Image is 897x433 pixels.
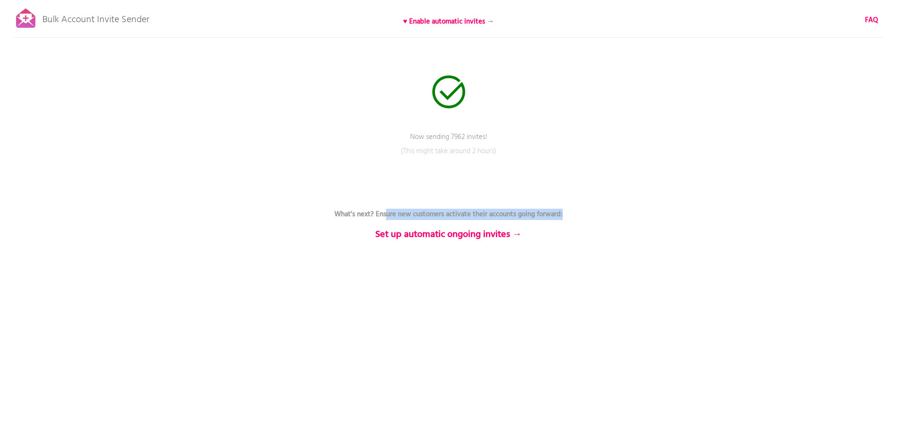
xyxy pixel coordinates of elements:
[334,209,563,220] b: What's next? Ensure new customers activate their accounts going forward:
[375,227,522,242] b: Set up automatic ongoing invites →
[403,16,494,27] b: ♥ Enable automatic invites →
[865,15,878,26] b: FAQ
[307,146,590,170] p: (This might take around 2 hours)
[865,15,878,25] a: FAQ
[42,6,149,29] p: Bulk Account Invite Sender
[307,132,590,155] p: Now sending 7962 invites!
